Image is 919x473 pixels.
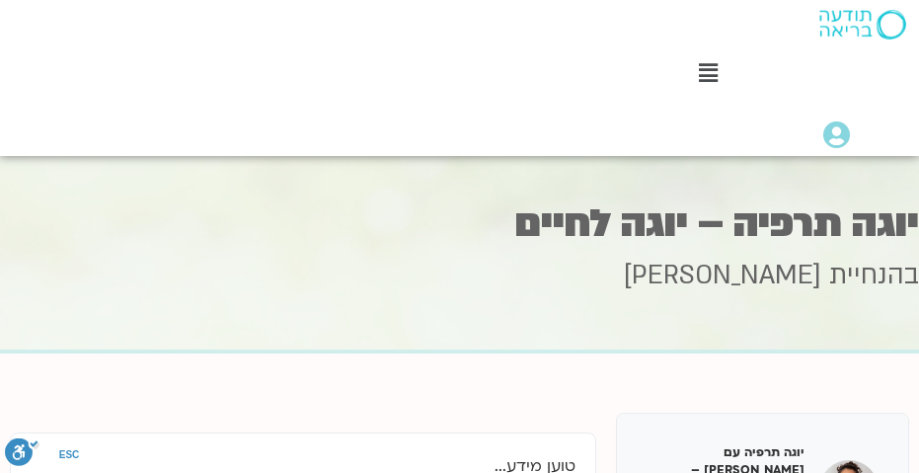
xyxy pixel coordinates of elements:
[624,258,821,293] span: [PERSON_NAME]
[829,258,919,293] span: בהנחיית
[819,10,906,39] img: תודעה בריאה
